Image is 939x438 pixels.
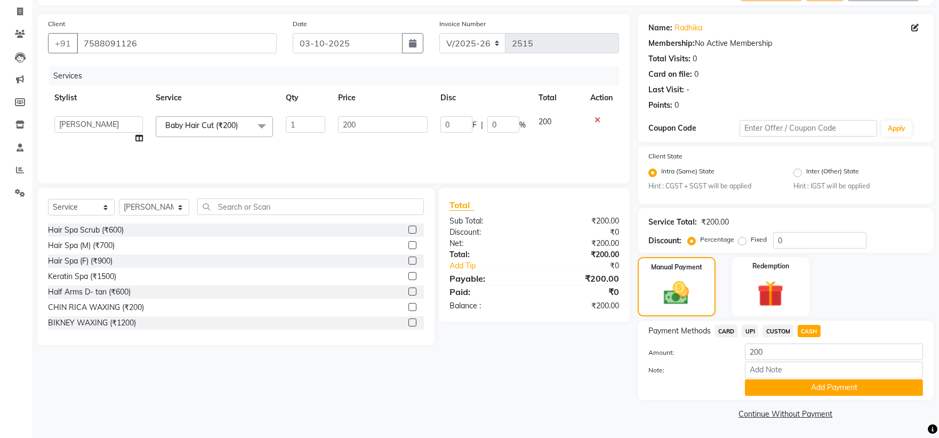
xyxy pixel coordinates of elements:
span: CUSTOM [763,325,793,337]
label: Amount: [640,348,737,357]
div: CHIN RICA WAXING (₹200) [48,302,144,313]
th: Total [532,86,584,110]
div: ₹0 [534,285,627,298]
a: Continue Without Payment [640,409,932,420]
div: Balance : [442,300,534,312]
label: Date [293,19,307,29]
div: ₹200.00 [534,300,627,312]
th: Disc [434,86,532,110]
div: Total: [442,249,534,260]
img: _cash.svg [656,278,697,307]
div: Membership: [648,38,695,49]
div: Points: [648,100,672,111]
div: Card on file: [648,69,692,80]
span: Total [450,200,474,211]
button: Apply [881,121,912,137]
label: Note: [640,365,737,375]
small: Hint : IGST will be applied [793,181,923,191]
label: Fixed [751,235,767,244]
span: F [472,120,477,131]
a: x [238,121,243,130]
div: Service Total: [648,217,697,228]
label: Redemption [752,261,789,271]
small: Hint : CGST + SGST will be applied [648,181,778,191]
div: ₹200.00 [701,217,729,228]
div: Name: [648,22,672,34]
label: Percentage [700,235,734,244]
div: ₹200.00 [534,272,627,285]
div: Hair Spa (M) (₹700) [48,240,115,251]
th: Qty [279,86,332,110]
th: Action [584,86,619,110]
label: Manual Payment [651,262,702,272]
div: Sub Total: [442,216,534,227]
div: 0 [675,100,679,111]
div: Half Arms D- tan (₹600) [48,286,131,298]
div: Paid: [442,285,534,298]
div: ₹0 [534,227,627,238]
input: Add Note [745,362,923,378]
input: Enter Offer / Coupon Code [740,120,877,137]
button: Add Payment [745,379,923,396]
div: Payable: [442,272,534,285]
span: CARD [715,325,738,337]
span: UPI [742,325,758,337]
label: Inter (Other) State [806,166,859,179]
label: Invoice Number [439,19,486,29]
span: Payment Methods [648,325,711,337]
a: Add Tip [442,260,550,272]
div: - [686,84,689,95]
span: | [481,120,483,131]
div: 0 [694,69,699,80]
th: Service [149,86,279,110]
input: Search by Name/Mobile/Email/Code [77,33,277,53]
div: Last Visit: [648,84,684,95]
div: Discount: [648,235,681,246]
div: No Active Membership [648,38,923,49]
div: ₹200.00 [534,238,627,249]
div: ₹200.00 [534,249,627,260]
span: % [519,120,526,131]
button: +91 [48,33,78,53]
div: Total Visits: [648,53,691,65]
label: Intra (Same) State [661,166,715,179]
span: 200 [539,117,551,126]
div: Discount: [442,227,534,238]
div: 0 [693,53,697,65]
th: Price [332,86,434,110]
div: Hair Spa Scrub (₹600) [48,225,124,236]
div: Net: [442,238,534,249]
span: CASH [798,325,821,337]
div: ₹0 [550,260,627,272]
div: BIKNEY WAXING (₹1200) [48,317,136,329]
label: Client [48,19,65,29]
div: Services [49,66,627,86]
span: Baby Hair Cut (₹200) [165,121,238,130]
img: _gift.svg [749,277,792,310]
input: Search or Scan [197,198,424,215]
div: Keratin Spa (₹1500) [48,271,116,282]
div: ₹200.00 [534,216,627,227]
input: Amount [745,344,923,360]
div: Hair Spa (F) (₹900) [48,256,113,267]
div: Coupon Code [648,123,740,134]
label: Client State [648,152,683,161]
th: Stylist [48,86,149,110]
a: Radhika [675,22,702,34]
